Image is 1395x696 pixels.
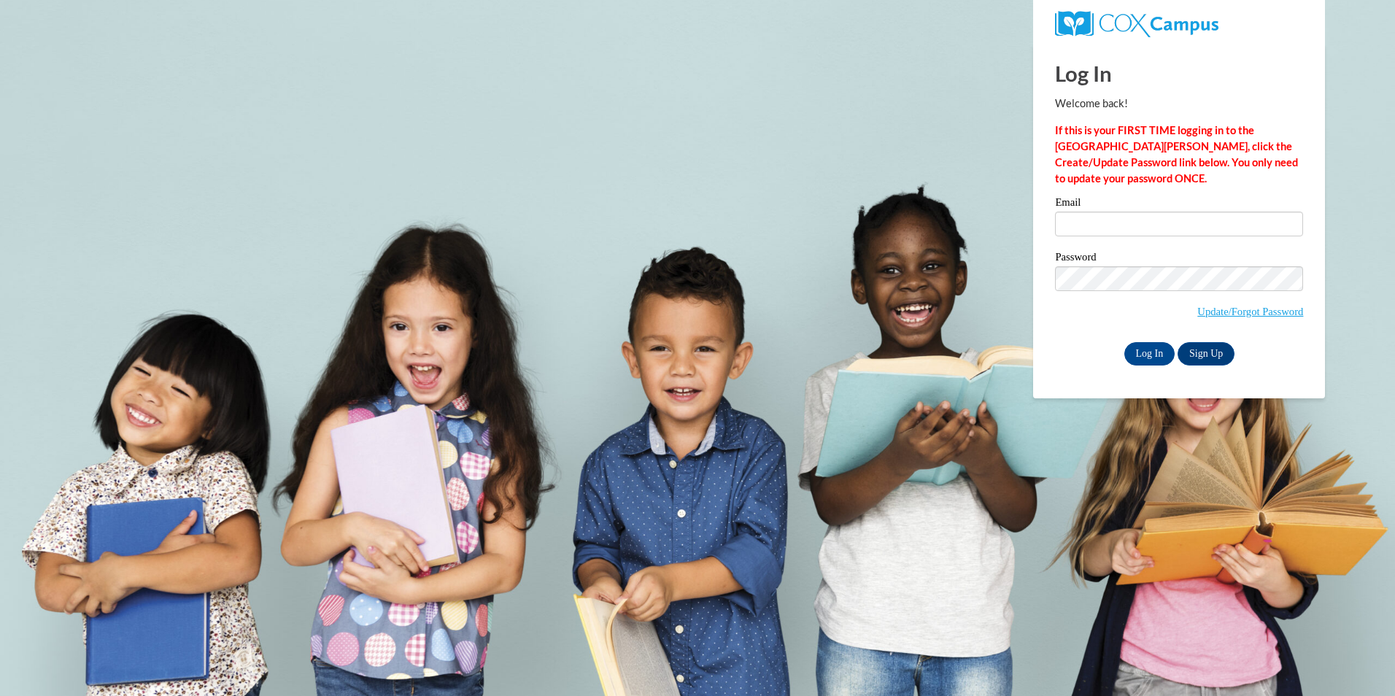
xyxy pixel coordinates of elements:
a: COX Campus [1055,17,1218,29]
a: Update/Forgot Password [1197,306,1303,317]
a: Sign Up [1178,342,1234,366]
input: Log In [1124,342,1175,366]
img: COX Campus [1055,11,1218,37]
label: Password [1055,252,1303,266]
p: Welcome back! [1055,96,1303,112]
label: Email [1055,197,1303,212]
h1: Log In [1055,58,1303,88]
strong: If this is your FIRST TIME logging in to the [GEOGRAPHIC_DATA][PERSON_NAME], click the Create/Upd... [1055,124,1298,185]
